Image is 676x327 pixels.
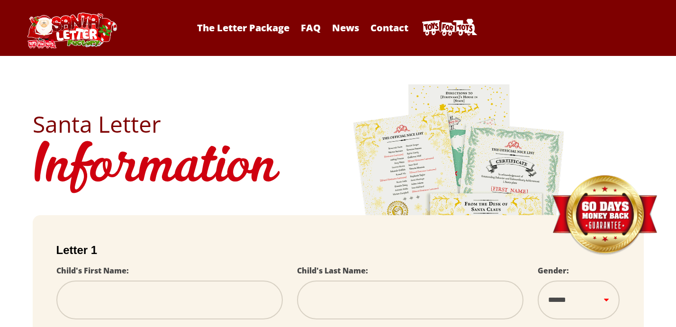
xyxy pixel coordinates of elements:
a: Contact [366,21,413,34]
label: Gender: [538,265,569,276]
h2: Letter 1 [56,244,620,257]
a: News [327,21,364,34]
img: Santa Letter Logo [24,12,119,48]
label: Child's Last Name: [297,265,368,276]
h2: Santa Letter [33,113,644,136]
label: Child's First Name: [56,265,129,276]
a: The Letter Package [192,21,294,34]
a: FAQ [296,21,325,34]
img: Money Back Guarantee [551,175,658,256]
h1: Information [33,136,644,201]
